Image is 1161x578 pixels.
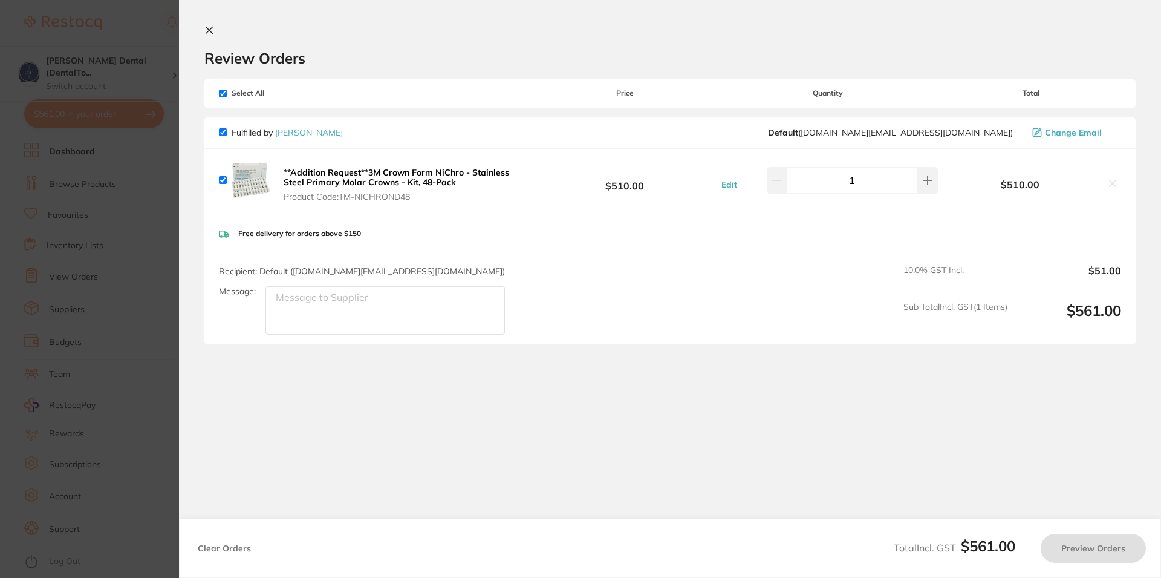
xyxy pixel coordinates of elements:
button: **Addition Request**3M Crown Form NiChro - Stainless Steel Primary Molar Crowns - Kit, 48-Pack Pr... [280,167,535,202]
button: Clear Orders [194,534,255,563]
button: Preview Orders [1041,534,1146,563]
img: cmE4Z3d3dA [232,161,270,200]
p: Fulfilled by [232,128,343,137]
output: $561.00 [1017,302,1121,335]
label: Message: [219,286,256,297]
b: $561.00 [961,537,1015,555]
h2: Review Orders [204,49,1136,67]
output: $51.00 [1017,265,1121,292]
span: Change Email [1045,128,1102,137]
span: Total [941,89,1121,97]
span: Price [535,89,715,97]
span: Product Code: TM-NICHROND48 [284,192,531,202]
span: 10.0 % GST Incl. [903,265,1007,292]
a: [PERSON_NAME] [275,127,343,138]
b: $510.00 [941,179,1099,190]
button: Edit [718,179,741,190]
span: Sub Total Incl. GST ( 1 Items) [903,302,1007,335]
span: Select All [219,89,340,97]
b: $510.00 [535,169,715,191]
button: Change Email [1029,127,1121,138]
p: Free delivery for orders above $150 [238,229,361,238]
span: Total Incl. GST [894,542,1015,554]
b: **Addition Request**3M Crown Form NiChro - Stainless Steel Primary Molar Crowns - Kit, 48-Pack [284,167,509,188]
span: Recipient: Default ( [DOMAIN_NAME][EMAIL_ADDRESS][DOMAIN_NAME] ) [219,266,505,277]
span: customer.care@henryschein.com.au [768,128,1013,137]
span: Quantity [715,89,941,97]
b: Default [768,127,798,138]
